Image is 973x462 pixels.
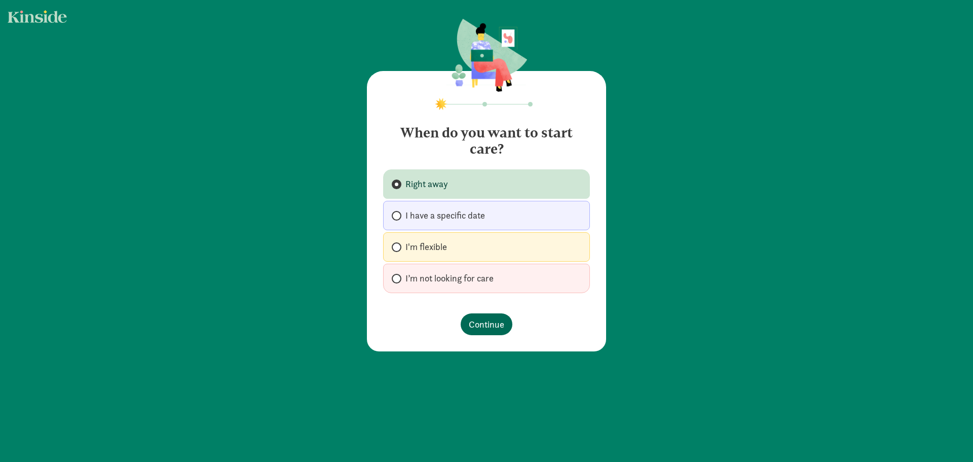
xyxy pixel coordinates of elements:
[405,178,448,190] span: Right away
[405,209,485,222] span: I have a specific date
[405,272,494,285] span: I’m not looking for care
[383,117,590,157] h4: When do you want to start care?
[405,241,447,253] span: I'm flexible
[469,317,504,331] span: Continue
[461,313,512,335] button: Continue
